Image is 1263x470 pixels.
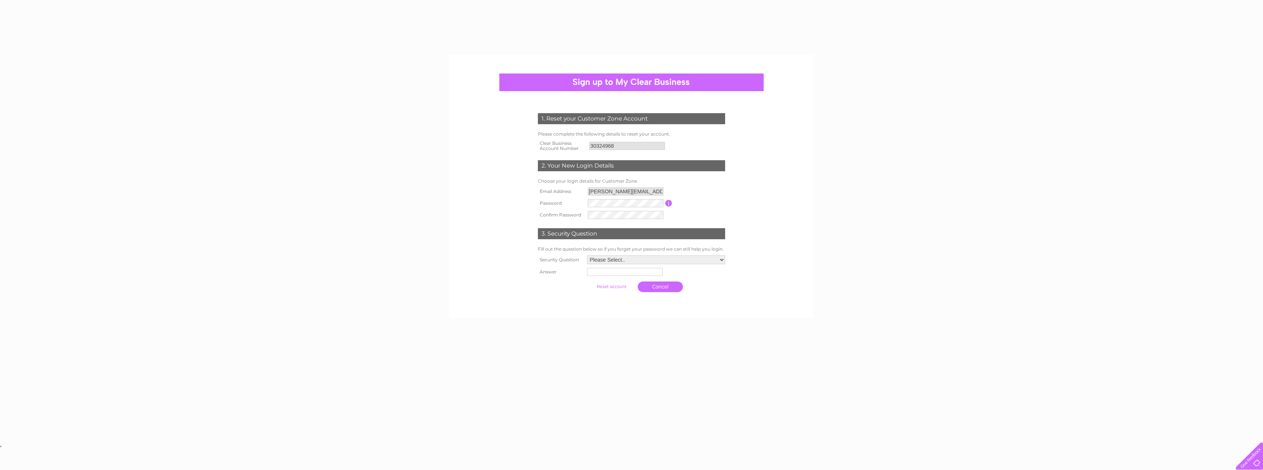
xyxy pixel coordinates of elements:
[536,266,585,278] th: Answer
[536,186,586,197] th: Email Address
[536,177,727,186] td: Choose your login details for Customer Zone.
[536,254,585,266] th: Security Question
[538,228,725,239] div: 3. Security Question
[536,209,586,221] th: Confirm Password
[589,281,634,292] input: Submit
[536,245,727,254] td: Fill out the question below so if you forget your password we can still help you login.
[536,130,727,139] td: Please complete the following details to reset your account.
[638,281,683,292] a: Cancel
[538,113,725,124] div: 1. Reset your Customer Zone Account
[665,200,672,207] input: Information
[536,139,587,153] th: Clear Business Account Number
[538,160,725,171] div: 2. Your New Login Details
[536,197,586,209] th: Password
